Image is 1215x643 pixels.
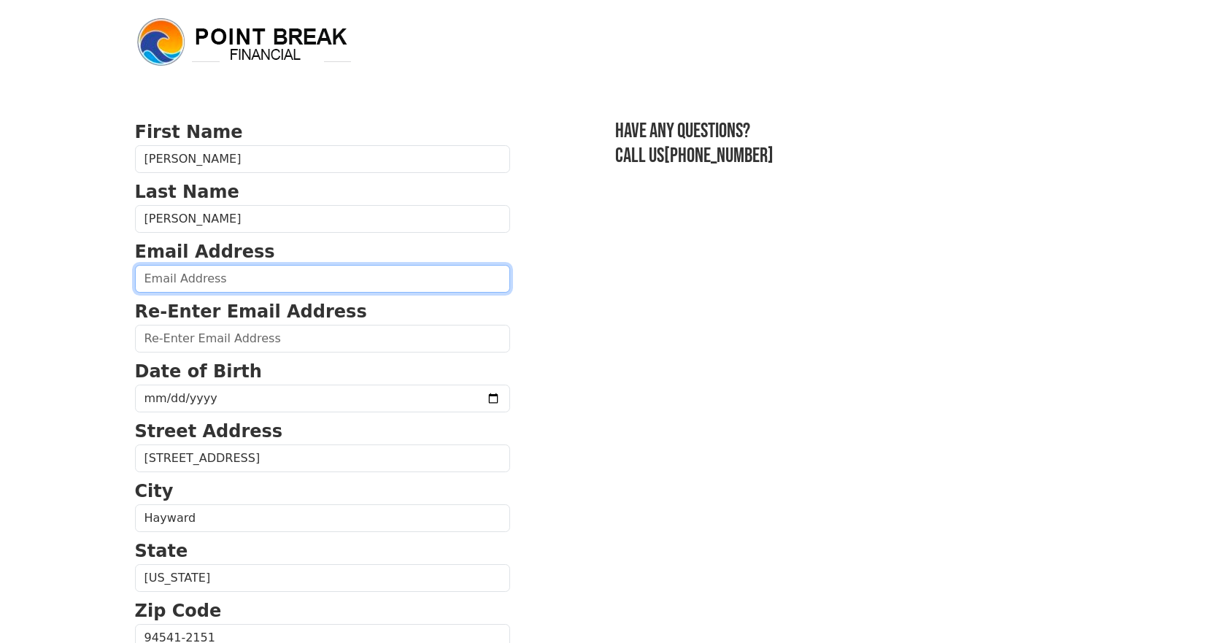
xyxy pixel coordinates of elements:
h3: Call us [615,144,1081,169]
strong: Re-Enter Email Address [135,301,367,322]
input: Re-Enter Email Address [135,325,510,353]
input: Last Name [135,205,510,233]
strong: Date of Birth [135,361,262,382]
strong: Email Address [135,242,275,262]
img: logo.png [135,16,354,69]
input: City [135,504,510,532]
strong: Street Address [135,421,283,442]
strong: First Name [135,122,243,142]
strong: State [135,541,188,561]
h3: Have any questions? [615,119,1081,144]
strong: City [135,481,174,501]
a: [PHONE_NUMBER] [664,144,774,168]
strong: Last Name [135,182,239,202]
input: Street Address [135,444,510,472]
strong: Zip Code [135,601,222,621]
input: First Name [135,145,510,173]
input: Email Address [135,265,510,293]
